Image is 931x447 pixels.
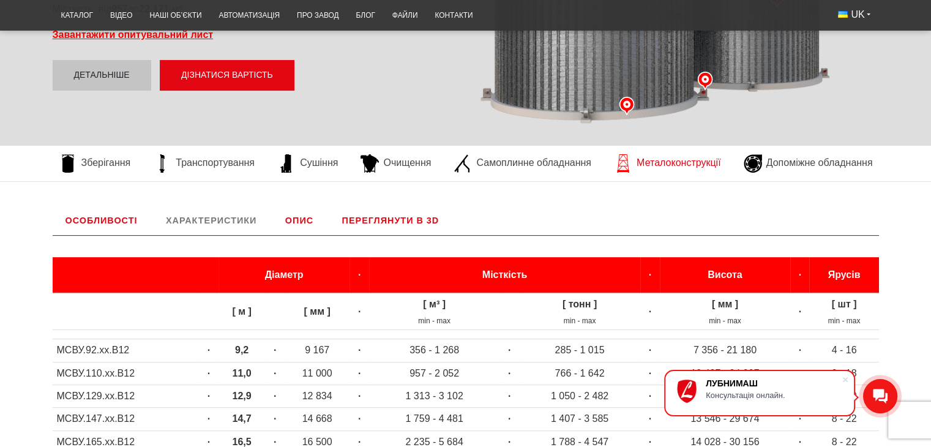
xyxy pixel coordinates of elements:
[147,154,261,173] a: Транспортування
[369,362,500,385] td: 957 - 2 052
[418,317,451,325] sub: min - max
[274,391,276,401] strong: ·
[81,156,131,170] span: Зберігання
[233,391,252,401] strong: 12,9
[799,437,801,447] strong: ·
[232,306,251,317] strong: [ м ]
[354,154,437,173] a: Очищення
[649,391,651,401] strong: ·
[304,306,331,317] strong: [ мм ]
[358,437,361,447] strong: ·
[423,299,446,309] strong: [ м³ ]
[799,413,801,424] strong: ·
[519,362,641,385] td: 766 - 1 642
[706,391,842,400] div: Консультація онлайн.
[53,60,151,91] a: Детальніше
[233,437,252,447] strong: 16,5
[235,345,249,355] strong: 9,2
[369,339,500,362] td: 356 - 1 268
[649,413,651,424] strong: ·
[53,29,214,40] a: Завантажити опитувальний лист
[809,339,878,362] td: 4 - 16
[738,154,879,173] a: Допоміжне обладнання
[285,385,350,407] td: 12 834
[271,154,344,173] a: Сушіння
[832,299,857,309] strong: [ шт ]
[706,378,842,388] div: ЛУБНИМАШ
[508,345,510,355] strong: ·
[219,257,350,293] th: Діаметр
[637,156,720,170] span: Металоконструкції
[176,156,255,170] span: Транспортування
[274,345,276,355] strong: ·
[358,269,361,280] strong: ·
[53,362,200,385] td: МСВУ.110.хх.В12
[358,391,361,401] strong: ·
[649,306,651,317] strong: ·
[53,385,200,407] td: МСВУ.129.хх.В12
[208,368,210,378] strong: ·
[53,206,151,235] a: Особливості
[799,306,801,317] strong: ·
[102,4,141,28] a: Відео
[766,156,873,170] span: Допоміжне обладнання
[660,408,791,430] td: 13 546 - 29 674
[649,269,651,280] strong: ·
[300,156,338,170] span: Сушіння
[838,11,848,18] img: Українська
[53,339,200,362] td: МСВУ.92.хх.В12
[53,154,137,173] a: Зберігання
[660,257,791,293] th: Висота
[274,437,276,447] strong: ·
[329,206,452,235] a: Переглянути в 3D
[660,362,791,385] td: 12 487 - 24 007
[799,269,801,280] strong: ·
[508,368,510,378] strong: ·
[383,156,431,170] span: Очищення
[799,345,801,355] strong: ·
[53,408,200,430] td: МСВУ.147.хх.В12
[141,4,210,28] a: Наші об’єкти
[851,8,864,21] span: UK
[358,368,361,378] strong: ·
[347,4,383,28] a: Блог
[649,345,651,355] strong: ·
[519,385,641,407] td: 1 050 - 2 482
[519,339,641,362] td: 285 - 1 015
[208,437,210,447] strong: ·
[828,317,861,325] sub: min - max
[285,362,350,385] td: 11 000
[519,408,641,430] td: 1 407 - 3 585
[358,345,361,355] strong: ·
[508,437,510,447] strong: ·
[208,345,210,355] strong: ·
[563,299,597,309] strong: [ тонн ]
[508,413,510,424] strong: ·
[285,339,350,362] td: 9 167
[447,154,597,173] a: Самоплинне обладнання
[712,299,738,309] strong: [ мм ]
[799,368,801,378] strong: ·
[809,257,878,293] th: Ярусів
[208,391,210,401] strong: ·
[649,437,651,447] strong: ·
[274,368,276,378] strong: ·
[285,408,350,430] td: 14 668
[233,368,252,378] strong: 11,0
[829,4,878,26] button: UK
[426,4,481,28] a: Контакти
[608,154,727,173] a: Металоконструкції
[233,413,252,424] strong: 14,7
[384,4,427,28] a: Файли
[709,317,741,325] sub: min - max
[564,317,596,325] sub: min - max
[274,413,276,424] strong: ·
[660,339,791,362] td: 7 356 - 21 180
[288,4,347,28] a: Про завод
[153,206,269,235] a: Характеристики
[160,60,294,91] button: Дізнатися вартість
[649,368,651,378] strong: ·
[660,385,791,407] td: 13 018 - 26 842
[369,257,641,293] th: Місткість
[508,391,510,401] strong: ·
